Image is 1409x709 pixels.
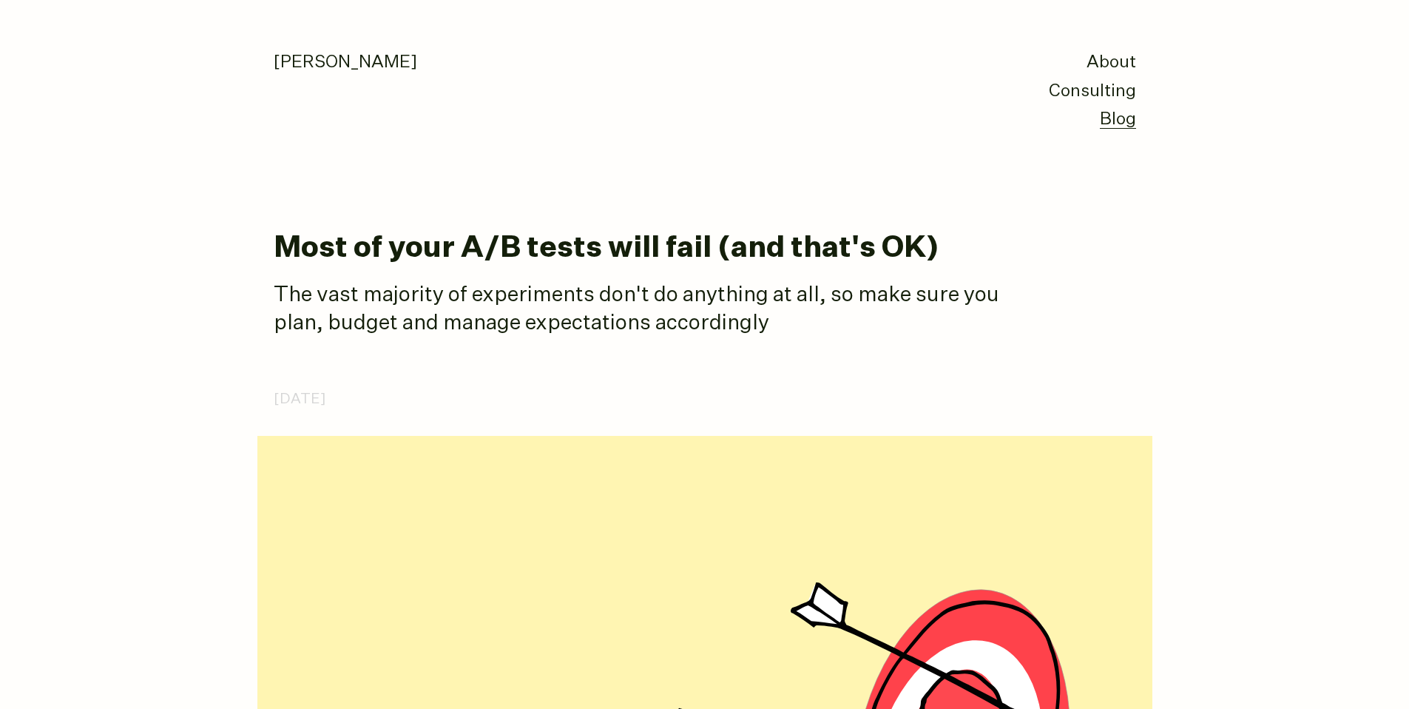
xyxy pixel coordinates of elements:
p: The vast majority of experiments don't do anything at all, so make sure you plan, budget and mana... [274,281,1013,338]
nav: primary [1049,49,1136,135]
a: Consulting [1049,83,1136,100]
a: [PERSON_NAME] [274,54,417,71]
h1: Most of your A/B tests will fail (and that's OK) [274,232,1136,265]
a: About [1087,54,1136,71]
time: [DATE] [274,387,326,411]
a: Blog [1100,111,1136,129]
